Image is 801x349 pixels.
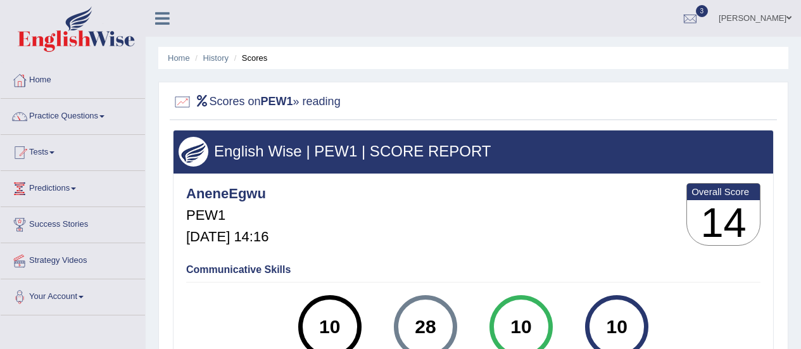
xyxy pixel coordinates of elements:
[1,171,145,203] a: Predictions
[1,243,145,275] a: Strategy Videos
[179,143,768,160] h3: English Wise | PEW1 | SCORE REPORT
[179,137,208,167] img: wings.png
[168,53,190,63] a: Home
[173,92,341,111] h2: Scores on » reading
[696,5,709,17] span: 3
[1,279,145,311] a: Your Account
[1,63,145,94] a: Home
[231,52,268,64] li: Scores
[1,135,145,167] a: Tests
[1,99,145,130] a: Practice Questions
[203,53,229,63] a: History
[186,208,268,223] h5: PEW1
[186,229,268,244] h5: [DATE] 14:16
[687,200,760,246] h3: 14
[186,264,760,276] h4: Communicative Skills
[261,95,293,108] b: PEW1
[691,186,755,197] b: Overall Score
[1,207,145,239] a: Success Stories
[186,186,268,201] h4: AneneEgwu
